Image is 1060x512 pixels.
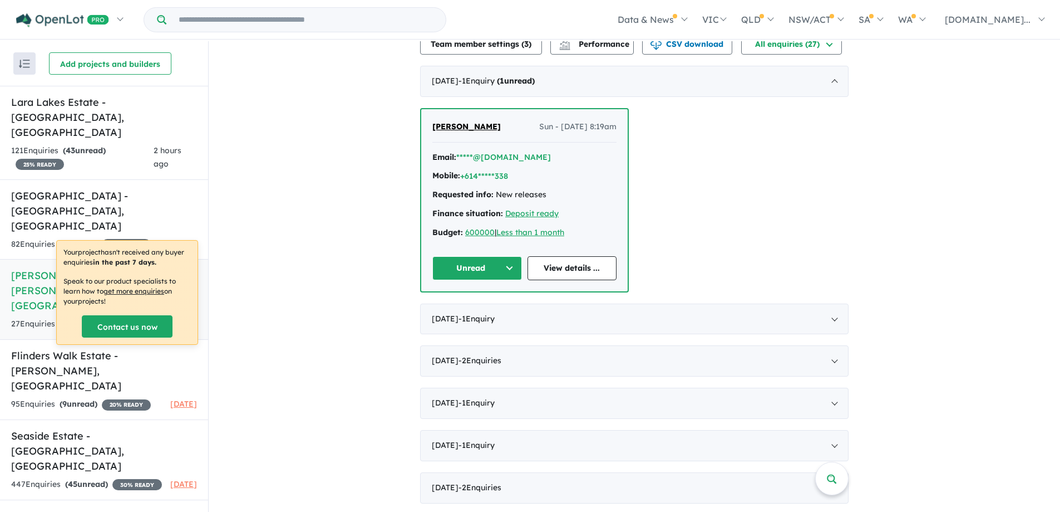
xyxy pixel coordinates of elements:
h5: Seaside Estate - [GEOGRAPHIC_DATA] , [GEOGRAPHIC_DATA] [11,428,197,474]
div: [DATE] [420,472,849,504]
strong: Finance situation: [432,208,503,218]
strong: Email: [432,152,456,162]
span: Sun - [DATE] 8:19am [539,120,617,134]
a: Contact us now [82,315,172,338]
span: 3 [524,39,529,49]
h5: Flinders Walk Estate - [PERSON_NAME] , [GEOGRAPHIC_DATA] [11,348,197,393]
span: [DATE] [170,399,197,409]
div: 447 Enquir ies [11,478,162,491]
div: [DATE] [420,388,849,419]
strong: Mobile: [432,170,460,181]
a: View details ... [527,256,617,280]
span: 25 % READY [16,159,64,170]
input: Try estate name, suburb, builder or developer [169,8,443,32]
p: Your project hasn't received any buyer enquiries [63,247,191,267]
p: Speak to our product specialists to learn how to on your projects ! [63,276,191,306]
span: [DOMAIN_NAME]... [945,14,1031,25]
span: - 1 Enquir y [458,440,495,450]
span: 9 [62,399,67,409]
a: [PERSON_NAME] [432,120,501,134]
a: Less than 1 month [496,227,564,237]
span: - 1 Enquir y [458,314,495,324]
button: Performance [550,32,634,55]
button: Unread [432,256,522,280]
span: - 1 Enquir y [458,76,535,86]
b: in the past 7 days. [93,258,156,266]
strong: ( unread) [60,239,97,249]
a: 600000 [465,227,495,237]
div: 27 Enquir ies [11,318,151,331]
button: All enquiries (27) [741,32,842,55]
span: [DATE] [170,479,197,489]
span: 30 % READY [112,479,162,490]
strong: Requested info: [432,189,494,199]
div: New releases [432,188,617,202]
h5: Lara Lakes Estate - [GEOGRAPHIC_DATA] , [GEOGRAPHIC_DATA] [11,95,197,140]
div: 121 Enquir ies [11,144,154,171]
div: [DATE] [420,430,849,461]
u: get more enquiries [103,287,164,295]
span: - 2 Enquir ies [458,355,501,365]
div: [DATE] [420,66,849,97]
strong: ( unread) [60,399,97,409]
strong: ( unread) [65,479,108,489]
span: 20 % READY [102,399,151,411]
img: bar-chart.svg [559,42,570,50]
span: 7 [62,239,67,249]
h5: [GEOGRAPHIC_DATA] - [GEOGRAPHIC_DATA] , [GEOGRAPHIC_DATA] [11,188,197,233]
div: 95 Enquir ies [11,398,151,411]
span: [PERSON_NAME] [432,121,501,131]
span: Performance [561,39,629,49]
span: [DATE] [170,239,197,249]
img: sort.svg [19,60,30,68]
img: Openlot PRO Logo White [16,13,109,27]
span: 15 % READY [102,239,151,250]
button: Add projects and builders [49,52,171,75]
h5: [PERSON_NAME] Estate - [PERSON_NAME] , [GEOGRAPHIC_DATA] [11,268,197,313]
div: | [432,226,617,240]
span: 43 [66,145,75,155]
a: Deposit ready [505,208,559,218]
button: Team member settings (3) [420,32,542,55]
button: CSV download [642,32,732,55]
span: 2 hours ago [154,145,181,169]
span: 45 [68,479,77,489]
span: - 1 Enquir y [458,398,495,408]
strong: ( unread) [497,76,535,86]
span: - 2 Enquir ies [458,482,501,493]
div: 82 Enquir ies [11,238,151,251]
strong: Budget: [432,227,463,237]
img: download icon [650,39,662,50]
strong: ( unread) [63,145,106,155]
div: [DATE] [420,304,849,335]
div: [DATE] [420,345,849,377]
span: 1 [500,76,504,86]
